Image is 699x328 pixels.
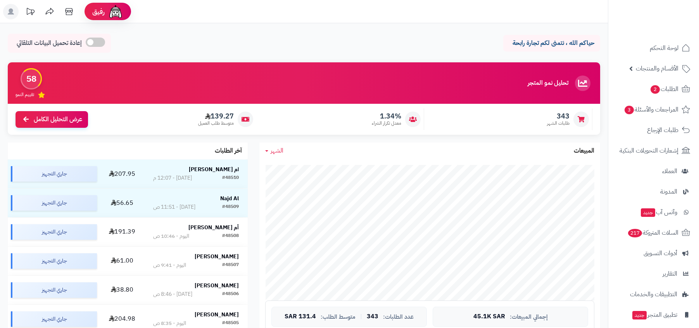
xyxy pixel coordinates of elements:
[613,306,694,324] a: تطبيق المتجرجديد
[198,120,234,127] span: متوسط طلب العميل
[222,232,239,240] div: #48508
[195,282,239,290] strong: [PERSON_NAME]
[153,174,192,182] div: [DATE] - 12:07 م
[641,208,655,217] span: جديد
[663,268,677,279] span: التقارير
[528,80,568,87] h3: تحليل نمو المتجر
[153,319,186,327] div: اليوم - 8:35 ص
[271,146,283,155] span: الشهر
[644,248,677,259] span: أدوات التسويق
[613,162,694,180] a: العملاء
[613,244,694,263] a: أدوات التسويق
[100,247,144,275] td: 61.00
[651,85,660,94] span: 2
[613,264,694,283] a: التقارير
[660,186,677,197] span: المدونة
[613,285,694,304] a: التطبيقات والخدمات
[100,218,144,246] td: 191.39
[100,276,144,304] td: 38.80
[215,148,242,155] h3: آخر الطلبات
[153,232,189,240] div: اليوم - 10:46 ص
[21,4,40,21] a: تحديثات المنصة
[367,313,378,320] span: 343
[189,165,239,173] strong: ام [PERSON_NAME]
[547,120,570,127] span: طلبات الشهر
[372,112,401,120] span: 1.34%
[650,84,678,94] span: الطلبات
[222,261,239,269] div: #48507
[613,80,694,98] a: الطلبات2
[100,160,144,188] td: 207.95
[509,39,594,48] p: حياكم الله ، نتمنى لكم تجارة رابحة
[92,7,105,16] span: رفيق
[11,253,97,269] div: جاري التجهيز
[222,290,239,298] div: #48506
[632,309,677,320] span: تطبيق المتجر
[11,282,97,298] div: جاري التجهيز
[11,224,97,240] div: جاري التجهيز
[627,227,678,238] span: السلات المتروكة
[613,203,694,222] a: وآتس آبجديد
[100,189,144,217] td: 56.65
[34,115,82,124] span: عرض التحليل الكامل
[11,195,97,211] div: جاري التجهيز
[630,289,677,300] span: التطبيقات والخدمات
[613,182,694,201] a: المدونة
[632,311,647,319] span: جديد
[11,311,97,327] div: جاري التجهيز
[628,229,642,237] span: 217
[574,148,594,155] h3: المبيعات
[17,39,82,48] span: إعادة تحميل البيانات التلقائي
[222,203,239,211] div: #48509
[647,125,678,136] span: طلبات الإرجاع
[613,39,694,57] a: لوحة التحكم
[321,314,356,320] span: متوسط الطلب:
[510,314,548,320] span: إجمالي المبيعات:
[188,223,239,232] strong: أم [PERSON_NAME]
[613,100,694,119] a: المراجعات والأسئلة3
[285,313,316,320] span: 131.4 SAR
[624,104,678,115] span: المراجعات والأسئلة
[383,314,414,320] span: عدد الطلبات:
[547,112,570,120] span: 343
[108,4,123,19] img: ai-face.png
[195,252,239,261] strong: [PERSON_NAME]
[195,311,239,319] strong: [PERSON_NAME]
[473,313,505,320] span: 45.1K SAR
[153,290,192,298] div: [DATE] - 8:46 ص
[11,166,97,182] div: جاري التجهيز
[198,112,234,120] span: 139.27
[620,145,678,156] span: إشعارات التحويلات البنكية
[265,146,283,155] a: الشهر
[613,141,694,160] a: إشعارات التحويلات البنكية
[640,207,677,218] span: وآتس آب
[662,166,677,177] span: العملاء
[360,314,362,319] span: |
[153,203,195,211] div: [DATE] - 11:51 ص
[220,194,239,203] strong: Najd Al
[16,91,34,98] span: تقييم النمو
[625,106,634,114] span: 3
[636,63,678,74] span: الأقسام والمنتجات
[222,319,239,327] div: #48505
[613,121,694,139] a: طلبات الإرجاع
[613,223,694,242] a: السلات المتروكة217
[372,120,401,127] span: معدل تكرار الشراء
[153,261,186,269] div: اليوم - 9:41 ص
[650,43,678,53] span: لوحة التحكم
[16,111,88,128] a: عرض التحليل الكامل
[222,174,239,182] div: #48510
